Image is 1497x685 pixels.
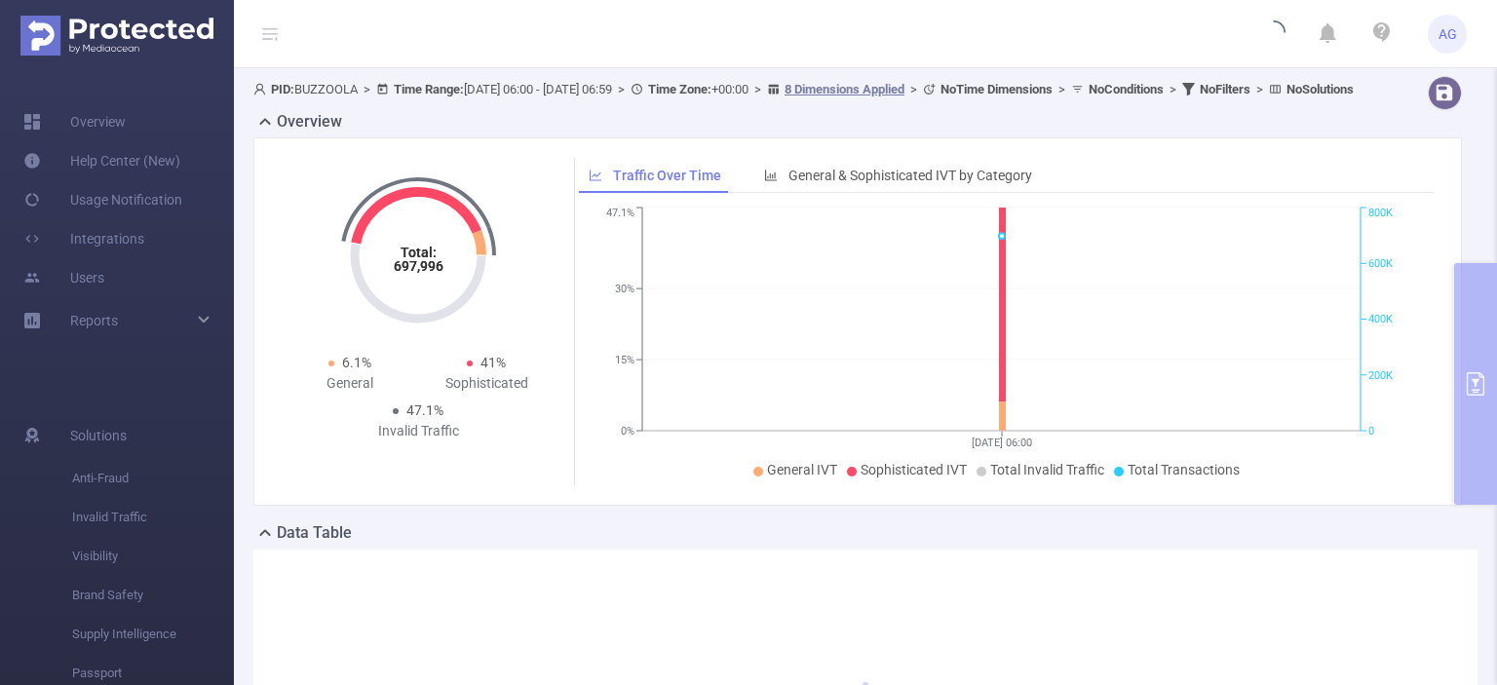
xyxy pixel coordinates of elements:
span: BUZZOOLA [DATE] 06:00 - [DATE] 06:59 +00:00 [253,82,1354,96]
tspan: 15% [615,354,634,366]
i: icon: user [253,83,271,95]
span: > [1164,82,1182,96]
tspan: 697,996 [394,258,443,274]
i: icon: line-chart [589,169,602,182]
b: No Solutions [1286,82,1354,96]
div: Sophisticated [418,373,555,394]
span: 47.1% [406,402,443,418]
a: Integrations [23,219,144,258]
tspan: 400K [1368,314,1393,326]
div: General [282,373,418,394]
h2: Overview [277,110,342,133]
tspan: 30% [615,283,634,295]
tspan: 800K [1368,208,1393,220]
tspan: 600K [1368,257,1393,270]
a: Help Center (New) [23,141,180,180]
span: > [904,82,923,96]
span: 6.1% [342,355,371,370]
u: 8 Dimensions Applied [785,82,904,96]
span: Supply Intelligence [72,615,234,654]
tspan: 47.1% [606,208,634,220]
a: Usage Notification [23,180,182,219]
span: Visibility [72,537,234,576]
span: > [1250,82,1269,96]
span: > [358,82,376,96]
span: 41% [480,355,506,370]
a: Reports [70,301,118,340]
span: AG [1439,15,1457,54]
img: Protected Media [20,16,213,56]
span: > [612,82,631,96]
span: Traffic Over Time [613,168,721,183]
span: Brand Safety [72,576,234,615]
tspan: 200K [1368,369,1393,382]
span: Anti-Fraud [72,459,234,498]
span: > [748,82,767,96]
b: No Filters [1200,82,1250,96]
div: Invalid Traffic [350,421,486,441]
span: Sophisticated IVT [861,462,967,477]
span: Total Invalid Traffic [990,462,1104,477]
h2: Data Table [277,521,352,545]
a: Users [23,258,104,297]
span: General IVT [767,462,837,477]
span: Solutions [70,416,127,455]
tspan: 0 [1368,425,1374,438]
b: No Time Dimensions [940,82,1053,96]
span: > [1053,82,1071,96]
b: Time Range: [394,82,464,96]
i: icon: loading [1262,20,1286,48]
tspan: Total: [401,245,437,260]
b: Time Zone: [648,82,711,96]
span: Reports [70,313,118,328]
span: Invalid Traffic [72,498,234,537]
span: General & Sophisticated IVT by Category [788,168,1032,183]
b: PID: [271,82,294,96]
a: Overview [23,102,126,141]
i: icon: bar-chart [764,169,778,182]
b: No Conditions [1089,82,1164,96]
tspan: [DATE] 06:00 [972,437,1032,449]
span: Total Transactions [1128,462,1240,477]
tspan: 0% [621,425,634,438]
